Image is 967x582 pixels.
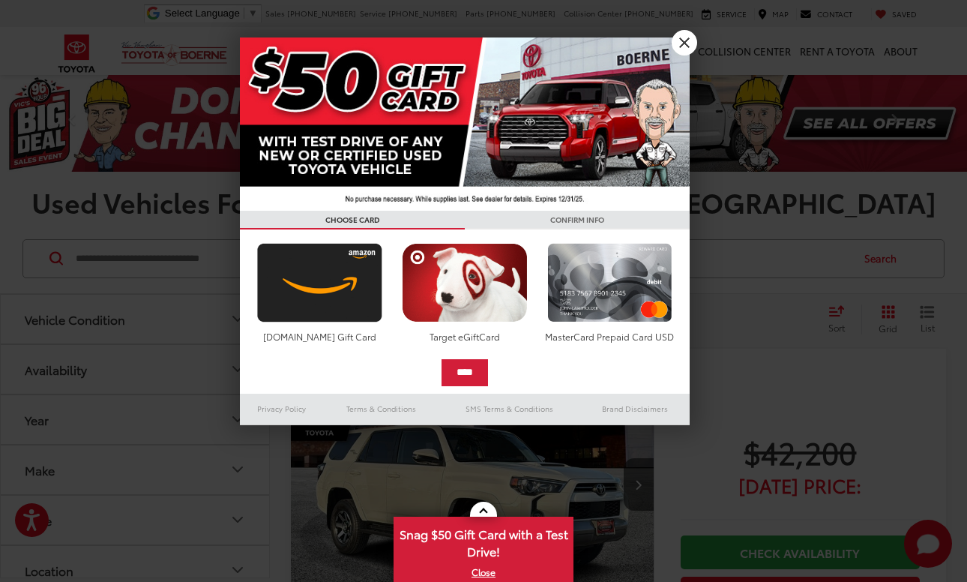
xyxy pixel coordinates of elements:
div: MasterCard Prepaid Card USD [543,330,676,343]
img: amazoncard.png [253,243,386,322]
img: mastercard.png [543,243,676,322]
div: Target eGiftCard [398,330,531,343]
span: Snag $50 Gift Card with a Test Drive! [395,518,572,564]
h3: CONFIRM INFO [465,211,690,229]
h3: CHOOSE CARD [240,211,465,229]
a: Brand Disclaimers [580,400,690,418]
a: SMS Terms & Conditions [439,400,580,418]
a: Privacy Policy [240,400,324,418]
img: targetcard.png [398,243,531,322]
a: Terms & Conditions [324,400,439,418]
img: 42635_top_851395.jpg [240,37,690,211]
div: [DOMAIN_NAME] Gift Card [253,330,386,343]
